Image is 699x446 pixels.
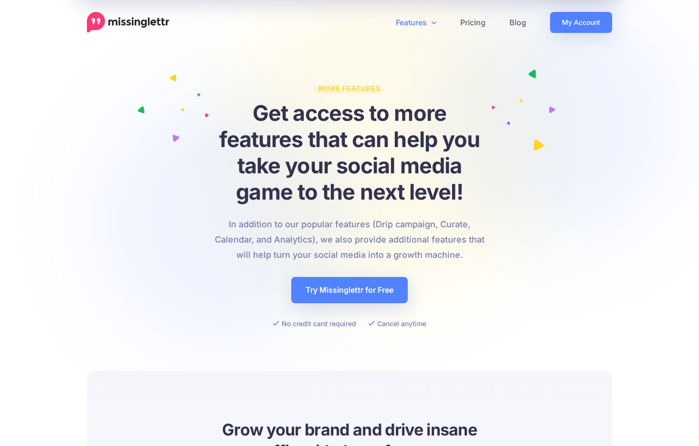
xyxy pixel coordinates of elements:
a: Blog [498,12,538,33]
a: Pricing [448,12,498,33]
a: My Account [550,12,612,33]
a: Home [87,12,169,33]
li: No credit card required [273,318,356,329]
a: Try Missinglettr for Free [291,277,408,303]
span: More Features [314,84,385,97]
li: Cancel anytime [368,318,426,329]
a: Features [384,12,448,33]
h1: Get access to more features that can help you take your social media game to the next level! [215,100,485,205]
p: In addition to our popular features (Drip campaign, Curate, Calendar, and Analytics), we also pro... [215,217,485,263]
